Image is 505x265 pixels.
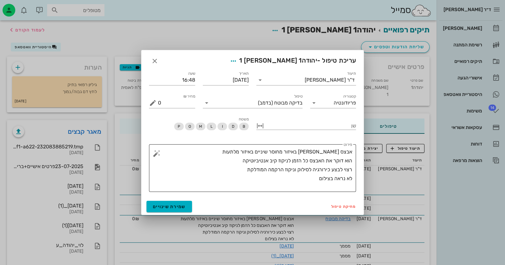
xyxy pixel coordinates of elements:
span: יהודה1 [PERSON_NAME] 1 [239,57,317,64]
label: מחיר ₪ [183,94,195,99]
span: O [188,123,191,130]
button: מחיר ₪ appended action [149,99,157,107]
span: L [210,123,212,130]
div: ד"ר [PERSON_NAME] [305,77,355,83]
div: תיעודד"ר [PERSON_NAME] [256,75,356,85]
label: תאריך [239,71,249,76]
span: מחיקת טיפול [331,204,356,209]
span: B [243,123,245,130]
span: עריכת טיפול - [228,55,356,67]
span: P [178,123,180,130]
label: קטגוריה [343,94,356,99]
label: תיעוד [347,71,356,76]
span: בדיקה מבוטח [274,100,302,106]
span: (בדמב) [258,100,273,106]
label: שעה [188,71,195,76]
span: שמירת שינויים [153,204,186,209]
label: פירוט [344,142,352,147]
label: טיפול [294,94,302,99]
button: שמירת שינויים [146,201,192,212]
button: מחיקת טיפול [329,202,359,211]
span: M [199,123,202,130]
span: משטח [239,117,249,121]
span: D [232,123,234,130]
